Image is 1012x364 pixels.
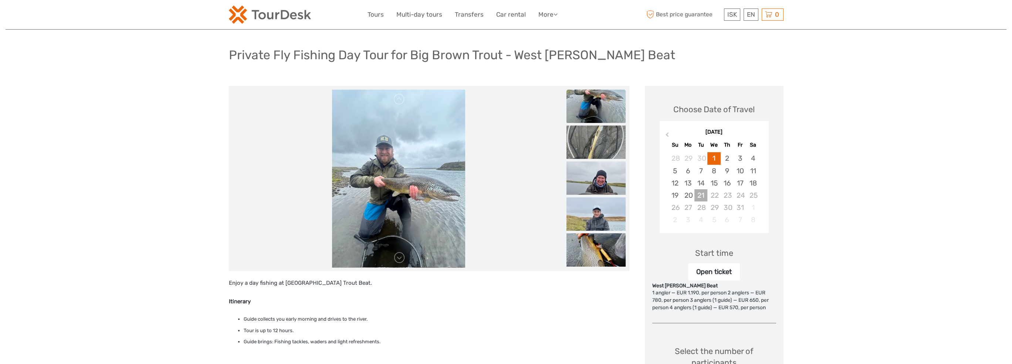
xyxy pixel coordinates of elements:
div: Tu [694,140,707,150]
div: Choose Monday, October 20th, 2025 [681,189,694,201]
div: Choose Saturday, October 11th, 2025 [747,165,759,177]
div: Choose Sunday, September 28th, 2025 [669,152,681,164]
p: Enjoy a day fishing at [GEOGRAPHIC_DATA] Trout Beat. [229,278,629,288]
div: Fr [734,140,747,150]
div: Choose Friday, October 3rd, 2025 [734,152,747,164]
div: Th [721,140,734,150]
div: Not available Tuesday, November 4th, 2025 [694,214,707,226]
img: 561eb883da334064888e3c59066a60a8_slider_thumbnail.jpeg [566,126,626,159]
div: Not available Thursday, November 6th, 2025 [721,214,734,226]
div: Not available Sunday, November 2nd, 2025 [669,214,681,226]
div: We [707,140,720,150]
div: Not available Monday, October 27th, 2025 [681,201,694,214]
div: Choose Tuesday, September 30th, 2025 [694,152,707,164]
div: Su [669,140,681,150]
img: 3f647e32c96f4a6195077c62c526e043_slider_thumbnail.jpeg [566,161,626,195]
div: Choose Friday, October 17th, 2025 [734,177,747,189]
div: West [PERSON_NAME] Beat [652,282,776,290]
div: Choose Sunday, October 5th, 2025 [669,165,681,177]
a: Transfers [455,9,484,20]
div: Not available Wednesday, October 29th, 2025 [707,201,720,214]
div: Not available Thursday, October 23rd, 2025 [721,189,734,201]
div: Not available Friday, October 31st, 2025 [734,201,747,214]
a: Car rental [496,9,526,20]
div: Choose Friday, October 10th, 2025 [734,165,747,177]
div: Mo [681,140,694,150]
button: Open LiveChat chat widget [85,11,94,20]
div: Not available Tuesday, October 28th, 2025 [694,201,707,214]
span: Best price guarantee [645,9,722,21]
div: Not available Monday, November 3rd, 2025 [681,214,694,226]
div: Not available Saturday, November 8th, 2025 [747,214,759,226]
a: Tours [368,9,384,20]
div: Not available Sunday, October 26th, 2025 [669,201,681,214]
li: Guide brings: Fishing tackles, waders and light refreshments. [244,338,629,346]
div: Choose Date of Travel [673,104,755,115]
div: Not available Saturday, October 25th, 2025 [747,189,759,201]
img: 120-15d4194f-c635-41b9-a512-a3cb382bfb57_logo_small.png [229,6,311,24]
div: Not available Thursday, October 30th, 2025 [721,201,734,214]
div: Choose Wednesday, October 1st, 2025 [707,152,720,164]
div: Choose Wednesday, October 8th, 2025 [707,165,720,177]
div: Not available Tuesday, October 21st, 2025 [694,189,707,201]
a: More [538,9,558,20]
p: We're away right now. Please check back later! [10,13,84,19]
div: Choose Thursday, October 16th, 2025 [721,177,734,189]
span: 0 [774,11,780,18]
div: Choose Saturday, October 4th, 2025 [747,152,759,164]
div: 1 angler — EUR 1.190, per person 2 anglers — EUR 780, per person 3 anglers (1 guide) — EUR 650, p... [652,289,776,311]
li: Guide collects you early morning and drives to the river. [244,315,629,323]
div: Choose Thursday, October 9th, 2025 [721,165,734,177]
div: Not available Friday, November 7th, 2025 [734,214,747,226]
img: 586b8fa1afc7474a930f509a17c76e69_slider_thumbnail.jpeg [566,90,626,123]
div: Not available Wednesday, October 22nd, 2025 [707,189,720,201]
button: Previous Month [660,130,672,142]
strong: Itinerary [229,298,251,305]
div: [DATE] [660,128,769,136]
div: Choose Thursday, October 2nd, 2025 [721,152,734,164]
div: Not available Wednesday, November 5th, 2025 [707,214,720,226]
div: Start time [695,247,733,259]
img: 11e5a69b1349420fb6b96c8f74848c64_slider_thumbnail.jpeg [566,233,626,267]
div: Choose Monday, September 29th, 2025 [681,152,694,164]
div: Choose Monday, October 13th, 2025 [681,177,694,189]
div: Choose Tuesday, October 14th, 2025 [694,177,707,189]
div: Choose Sunday, October 19th, 2025 [669,189,681,201]
div: Not available Friday, October 24th, 2025 [734,189,747,201]
div: Choose Monday, October 6th, 2025 [681,165,694,177]
div: Choose Saturday, October 18th, 2025 [747,177,759,189]
a: Multi-day tours [396,9,442,20]
div: Choose Wednesday, October 15th, 2025 [707,177,720,189]
img: 586b8fa1afc7474a930f509a17c76e69_main_slider.jpeg [332,90,465,267]
div: month 2025-10 [662,152,766,226]
li: Tour is up to 12 hours. [244,327,629,335]
img: 6c6c2fa24fae4fcf8d7bb38182d464d1_slider_thumbnail.jpeg [566,197,626,231]
span: ISK [727,11,737,18]
div: Choose Sunday, October 12th, 2025 [669,177,681,189]
div: Open ticket [688,263,740,280]
div: Choose Tuesday, October 7th, 2025 [694,165,707,177]
div: EN [744,9,758,21]
h1: Private Fly Fishing Day Tour for Big Brown Trout - West [PERSON_NAME] Beat [229,47,675,63]
div: Not available Saturday, November 1st, 2025 [747,201,759,214]
div: Sa [747,140,759,150]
